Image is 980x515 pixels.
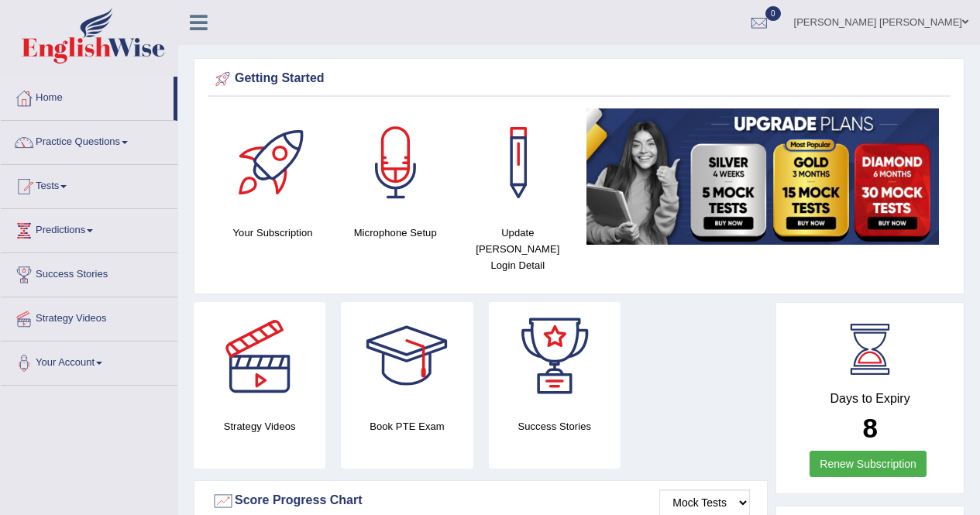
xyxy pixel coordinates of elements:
[219,225,326,241] h4: Your Subscription
[342,225,449,241] h4: Microphone Setup
[1,342,177,380] a: Your Account
[1,121,177,160] a: Practice Questions
[194,418,325,434] h4: Strategy Videos
[1,165,177,204] a: Tests
[765,6,781,21] span: 0
[862,413,877,443] b: 8
[1,209,177,248] a: Predictions
[1,297,177,336] a: Strategy Videos
[1,77,174,115] a: Home
[810,451,927,477] a: Renew Subscription
[1,253,177,292] a: Success Stories
[341,418,473,434] h4: Book PTE Exam
[586,108,939,245] img: small5.jpg
[211,489,750,513] div: Score Progress Chart
[489,418,621,434] h4: Success Stories
[793,392,947,406] h4: Days to Expiry
[464,225,571,273] h4: Update [PERSON_NAME] Login Detail
[211,67,947,91] div: Getting Started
